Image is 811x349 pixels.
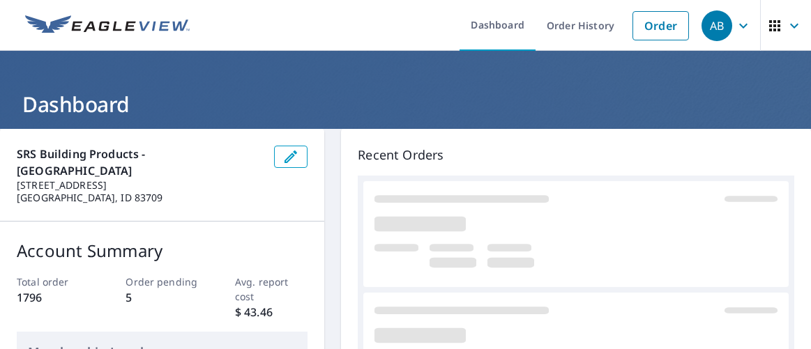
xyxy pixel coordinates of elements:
[358,146,794,164] p: Recent Orders
[17,192,263,204] p: [GEOGRAPHIC_DATA], ID 83709
[17,90,794,118] h1: Dashboard
[126,274,198,289] p: Order pending
[632,11,689,40] a: Order
[17,179,263,192] p: [STREET_ADDRESS]
[17,238,308,263] p: Account Summary
[17,274,89,289] p: Total order
[702,10,732,41] div: AB
[25,15,190,36] img: EV Logo
[17,146,263,179] p: SRS Building Products - [GEOGRAPHIC_DATA]
[17,289,89,306] p: 1796
[235,304,308,320] p: $ 43.46
[126,289,198,306] p: 5
[235,274,308,304] p: Avg. report cost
